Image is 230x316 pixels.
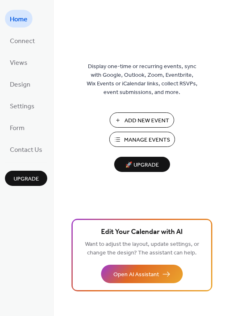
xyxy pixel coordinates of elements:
[5,119,30,136] a: Form
[119,160,165,171] span: 🚀 Upgrade
[10,122,25,135] span: Form
[5,53,32,71] a: Views
[5,10,32,27] a: Home
[124,136,170,144] span: Manage Events
[14,175,39,183] span: Upgrade
[10,35,35,48] span: Connect
[5,140,47,158] a: Contact Us
[10,144,42,156] span: Contact Us
[87,62,198,97] span: Display one-time or recurring events, sync with Google, Outlook, Zoom, Eventbrite, Wix Events or ...
[5,97,39,114] a: Settings
[110,112,174,128] button: Add New Event
[124,117,169,125] span: Add New Event
[113,270,159,279] span: Open AI Assistant
[10,13,28,26] span: Home
[10,57,28,69] span: Views
[10,78,30,91] span: Design
[85,239,199,259] span: Want to adjust the layout, update settings, or change the design? The assistant can help.
[5,75,35,93] a: Design
[101,265,183,283] button: Open AI Assistant
[101,227,183,238] span: Edit Your Calendar with AI
[5,171,47,186] button: Upgrade
[10,100,34,113] span: Settings
[109,132,175,147] button: Manage Events
[114,157,170,172] button: 🚀 Upgrade
[5,32,40,49] a: Connect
